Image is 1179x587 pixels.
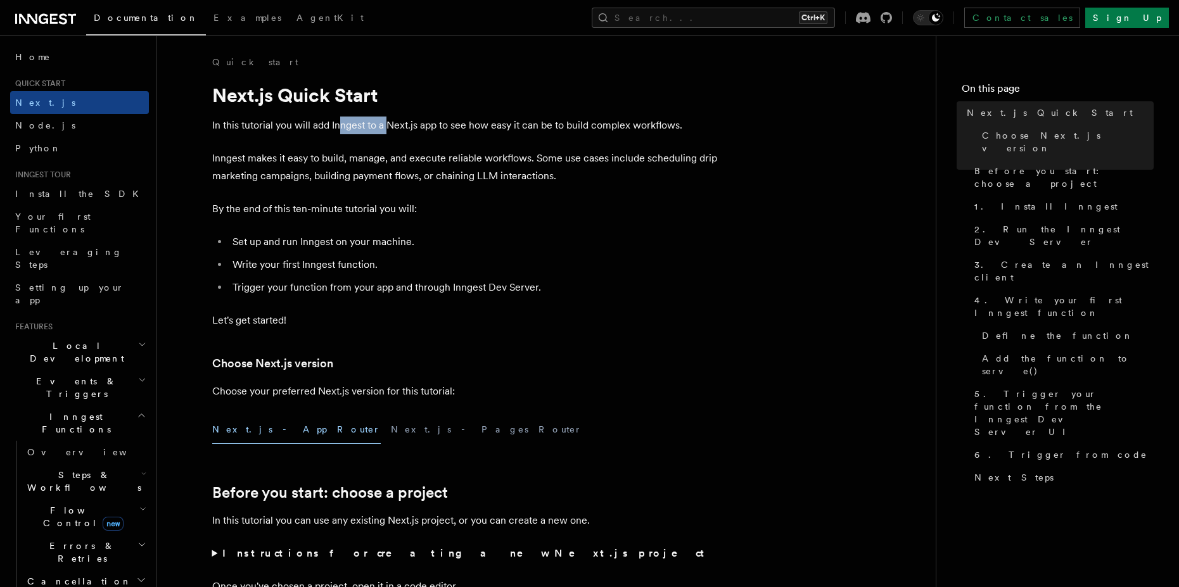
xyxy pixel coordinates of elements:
[15,143,61,153] span: Python
[103,517,124,531] span: new
[913,10,943,25] button: Toggle dark mode
[27,447,158,457] span: Overview
[15,51,51,63] span: Home
[974,471,1054,484] span: Next Steps
[1085,8,1169,28] a: Sign Up
[969,289,1154,324] a: 4. Write your first Inngest function
[974,165,1154,190] span: Before you start: choose a project
[10,114,149,137] a: Node.js
[962,101,1154,124] a: Next.js Quick Start
[10,205,149,241] a: Your first Functions
[15,98,75,108] span: Next.js
[10,334,149,370] button: Local Development
[974,258,1154,284] span: 3. Create an Inngest client
[289,4,371,34] a: AgentKit
[229,256,719,274] li: Write your first Inngest function.
[212,117,719,134] p: In this tutorial you will add Inngest to a Next.js app to see how easy it can be to build complex...
[969,443,1154,466] a: 6. Trigger from code
[212,512,719,529] p: In this tutorial you can use any existing Next.js project, or you can create a new one.
[296,13,364,23] span: AgentKit
[10,137,149,160] a: Python
[86,4,206,35] a: Documentation
[977,347,1154,382] a: Add the function to serve()
[10,46,149,68] a: Home
[10,91,149,114] a: Next.js
[974,388,1154,438] span: 5. Trigger your function from the Inngest Dev Server UI
[391,415,582,444] button: Next.js - Pages Router
[10,339,138,365] span: Local Development
[22,534,149,570] button: Errors & Retries
[592,8,835,28] button: Search...Ctrl+K
[10,170,71,180] span: Inngest tour
[982,129,1154,155] span: Choose Next.js version
[212,545,719,562] summary: Instructions for creating a new Next.js project
[212,200,719,218] p: By the end of this ten-minute tutorial you will:
[10,405,149,441] button: Inngest Functions
[10,276,149,312] a: Setting up your app
[10,375,138,400] span: Events & Triggers
[10,410,137,436] span: Inngest Functions
[212,312,719,329] p: Let's get started!
[212,355,333,372] a: Choose Next.js version
[94,13,198,23] span: Documentation
[969,218,1154,253] a: 2. Run the Inngest Dev Server
[10,182,149,205] a: Install the SDK
[212,382,719,400] p: Choose your preferred Next.js version for this tutorial:
[212,84,719,106] h1: Next.js Quick Start
[212,415,381,444] button: Next.js - App Router
[213,13,281,23] span: Examples
[974,294,1154,319] span: 4. Write your first Inngest function
[22,499,149,534] button: Flow Controlnew
[982,352,1154,377] span: Add the function to serve()
[15,211,91,234] span: Your first Functions
[206,4,289,34] a: Examples
[222,547,710,559] strong: Instructions for creating a new Next.js project
[10,79,65,89] span: Quick start
[212,484,448,502] a: Before you start: choose a project
[977,124,1154,160] a: Choose Next.js version
[22,540,137,565] span: Errors & Retries
[22,464,149,499] button: Steps & Workflows
[969,195,1154,218] a: 1. Install Inngest
[982,329,1133,342] span: Define the function
[974,223,1154,248] span: 2. Run the Inngest Dev Server
[962,81,1154,101] h4: On this page
[969,160,1154,195] a: Before you start: choose a project
[977,324,1154,347] a: Define the function
[229,279,719,296] li: Trigger your function from your app and through Inngest Dev Server.
[967,106,1133,119] span: Next.js Quick Start
[964,8,1080,28] a: Contact sales
[974,448,1147,461] span: 6. Trigger from code
[22,469,141,494] span: Steps & Workflows
[22,441,149,464] a: Overview
[212,149,719,185] p: Inngest makes it easy to build, manage, and execute reliable workflows. Some use cases include sc...
[22,504,139,529] span: Flow Control
[229,233,719,251] li: Set up and run Inngest on your machine.
[212,56,298,68] a: Quick start
[15,282,124,305] span: Setting up your app
[799,11,827,24] kbd: Ctrl+K
[969,253,1154,289] a: 3. Create an Inngest client
[15,120,75,130] span: Node.js
[10,241,149,276] a: Leveraging Steps
[974,200,1118,213] span: 1. Install Inngest
[969,382,1154,443] a: 5. Trigger your function from the Inngest Dev Server UI
[15,247,122,270] span: Leveraging Steps
[10,322,53,332] span: Features
[10,370,149,405] button: Events & Triggers
[15,189,146,199] span: Install the SDK
[969,466,1154,489] a: Next Steps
